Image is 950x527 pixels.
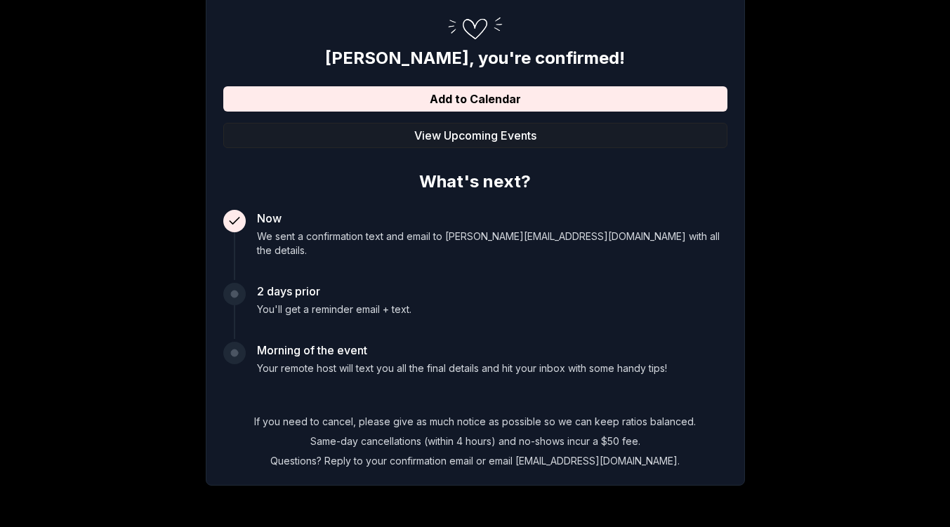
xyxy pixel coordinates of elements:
[440,10,510,47] img: Confirmation Step
[223,86,727,112] button: Add to Calendar
[257,342,667,359] h3: Morning of the event
[257,210,727,227] h3: Now
[223,165,727,193] h2: What's next?
[223,454,727,468] p: Questions? Reply to your confirmation email or email [EMAIL_ADDRESS][DOMAIN_NAME].
[257,229,727,258] p: We sent a confirmation text and email to [PERSON_NAME][EMAIL_ADDRESS][DOMAIN_NAME] with all the d...
[223,123,727,148] button: View Upcoming Events
[257,361,667,375] p: Your remote host will text you all the final details and hit your inbox with some handy tips!
[223,415,727,429] p: If you need to cancel, please give as much notice as possible so we can keep ratios balanced.
[257,283,411,300] h3: 2 days prior
[223,434,727,448] p: Same-day cancellations (within 4 hours) and no-shows incur a $50 fee.
[257,302,411,316] p: You'll get a reminder email + text.
[223,47,727,69] h2: [PERSON_NAME] , you're confirmed!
